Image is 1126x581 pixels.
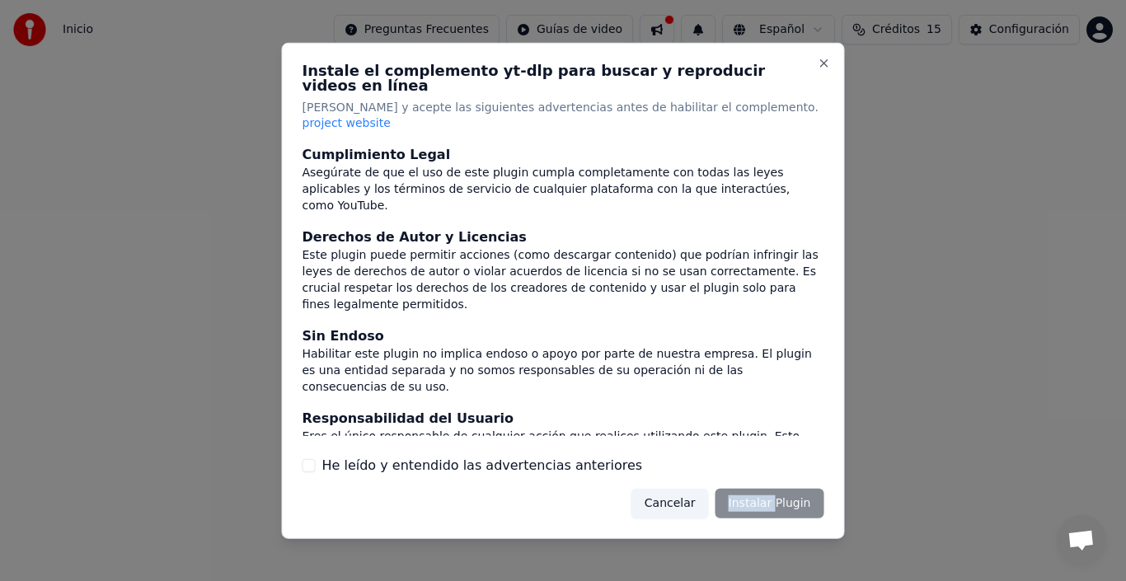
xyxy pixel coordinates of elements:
h2: Instale el complemento yt-dlp para buscar y reproducir videos en línea [303,63,824,92]
span: project website [303,116,391,129]
label: He leído y entendido las advertencias anteriores [322,456,643,476]
div: Este plugin puede permitir acciones (como descargar contenido) que podrían infringir las leyes de... [303,247,824,313]
div: Responsabilidad del Usuario [303,409,824,429]
p: [PERSON_NAME] y acepte las siguientes advertencias antes de habilitar el complemento. [303,99,824,132]
div: Sin Endoso [303,326,824,346]
div: Asegúrate de que el uso de este plugin cumpla completamente con todas las leyes aplicables y los ... [303,165,824,214]
div: Habilitar este plugin no implica endoso o apoyo por parte de nuestra empresa. El plugin es una en... [303,346,824,396]
div: Eres el único responsable de cualquier acción que realices utilizando este plugin. Esto incluye c... [303,429,824,478]
div: Derechos de Autor y Licencias [303,227,824,247]
div: Cumplimiento Legal [303,145,824,165]
button: Cancelar [631,489,709,518]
